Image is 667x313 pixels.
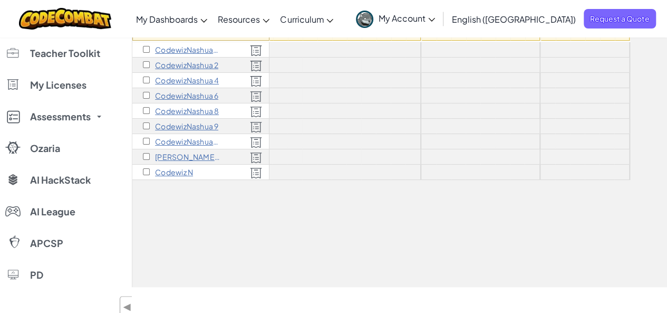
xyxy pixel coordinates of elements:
img: Licensed [250,137,262,148]
p: CodewizNashua 8 [155,107,219,115]
span: Curriculum [280,14,324,25]
p: CodewizNashua1 0 [155,45,221,54]
img: Licensed [250,45,262,56]
img: Licensed [250,167,262,179]
span: Ozaria [30,144,60,153]
img: Licensed [250,60,262,72]
span: My Dashboards [136,14,198,25]
span: My Licenses [30,80,86,90]
img: Licensed [250,106,262,118]
a: English ([GEOGRAPHIC_DATA]) [447,5,581,33]
p: Ram Iruvuri THE GOAT [155,153,221,161]
a: Resources [212,5,275,33]
span: Resources [218,14,260,25]
a: My Dashboards [131,5,212,33]
p: CodewizNashua7 C [155,137,221,146]
span: Teacher Toolkit [30,49,100,58]
p: CodewizNashua 4 [155,76,219,84]
span: AI HackStack [30,175,91,185]
p: CodewizNashua 2 [155,61,218,69]
p: CodewizNashua 9 [155,122,218,130]
img: CodeCombat logo [19,8,111,30]
span: Assessments [30,112,91,121]
img: Licensed [250,121,262,133]
img: Licensed [250,152,262,164]
span: English ([GEOGRAPHIC_DATA]) [452,14,576,25]
img: avatar [356,11,373,28]
img: Licensed [250,91,262,102]
a: My Account [351,2,440,35]
img: Licensed [250,75,262,87]
a: Request a Quote [584,9,656,29]
span: My Account [379,13,435,24]
p: Codewiz N [155,168,193,176]
p: CodewizNashua 6 [155,91,218,100]
span: AI League [30,207,75,216]
a: Curriculum [275,5,339,33]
